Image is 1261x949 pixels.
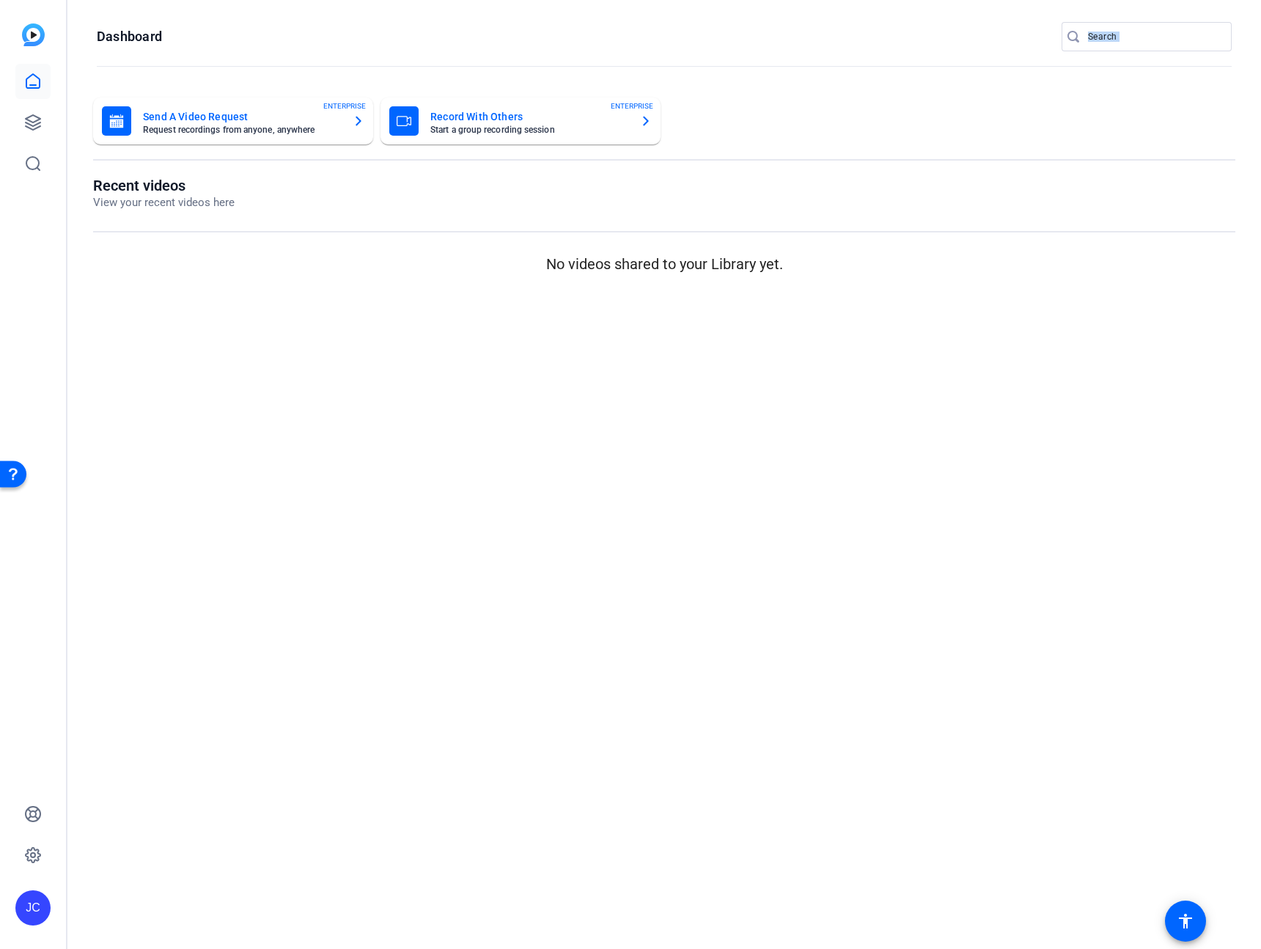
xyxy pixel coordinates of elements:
p: View your recent videos here [93,194,235,211]
p: No videos shared to your Library yet. [93,253,1235,275]
h1: Dashboard [97,28,162,45]
mat-card-subtitle: Request recordings from anyone, anywhere [143,125,341,134]
button: Send A Video RequestRequest recordings from anyone, anywhereENTERPRISE [93,98,373,144]
span: ENTERPRISE [611,100,653,111]
mat-icon: accessibility [1177,912,1194,930]
button: Record With OthersStart a group recording sessionENTERPRISE [380,98,661,144]
input: Search [1088,28,1220,45]
div: JC [15,890,51,926]
mat-card-subtitle: Start a group recording session [430,125,628,134]
h1: Recent videos [93,177,235,194]
img: blue-gradient.svg [22,23,45,46]
mat-card-title: Record With Others [430,108,628,125]
mat-card-title: Send A Video Request [143,108,341,125]
span: ENTERPRISE [323,100,366,111]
